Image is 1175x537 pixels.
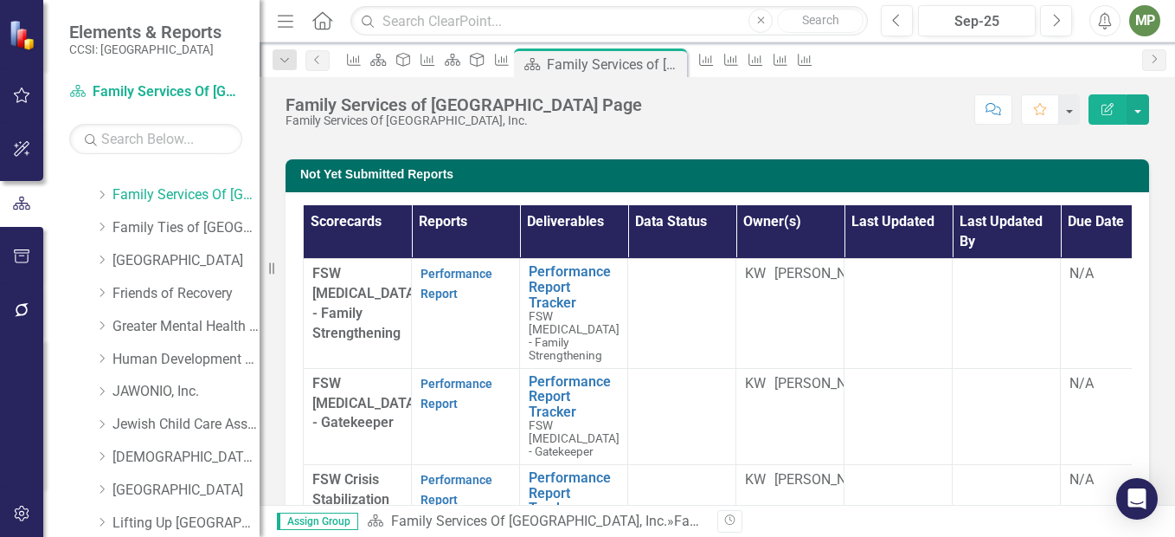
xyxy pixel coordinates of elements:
a: Performance Report Tracker [529,470,619,516]
span: Assign Group [277,513,358,530]
td: Double-Click to Edit [736,259,844,368]
a: [DEMOGRAPHIC_DATA][GEOGRAPHIC_DATA] on the [PERSON_NAME] [112,448,260,468]
a: JAWONIO, Inc. [112,382,260,402]
td: Double-Click to Edit [1061,259,1169,368]
span: FSW [MEDICAL_DATA] - Gatekeeper [529,418,620,458]
a: Performance Report [421,377,492,411]
a: Family Services Of [GEOGRAPHIC_DATA], Inc. [69,82,242,102]
a: Performance Report Tracker [529,264,620,310]
div: » [367,512,704,532]
a: Lifting Up [GEOGRAPHIC_DATA] [112,514,260,534]
a: Performance Report [421,473,492,507]
button: MP [1129,5,1160,36]
td: Double-Click to Edit [412,259,520,368]
td: Double-Click to Edit [412,368,520,464]
div: KW [745,470,766,490]
div: Family Services of [GEOGRAPHIC_DATA] Page [286,95,642,114]
a: [GEOGRAPHIC_DATA] [112,481,260,501]
td: Double-Click to Edit Right Click for Context Menu [520,259,628,368]
a: Family Services Of [GEOGRAPHIC_DATA], Inc. [391,513,667,529]
div: KW [745,264,766,284]
div: N/A [1069,264,1159,284]
button: Sep-25 [918,5,1036,36]
div: [PERSON_NAME] [774,374,878,394]
span: FSW Crisis Stabilization [312,471,389,508]
div: Family Services of [GEOGRAPHIC_DATA] Page [674,513,955,529]
div: Sep-25 [924,11,1030,32]
span: Elements & Reports [69,22,222,42]
div: Family Services of [GEOGRAPHIC_DATA] Page [547,54,683,75]
a: Jewish Child Care Association [112,415,260,435]
a: Friends of Recovery [112,284,260,304]
div: KW [745,374,766,394]
div: N/A [1069,374,1159,394]
span: FSW [MEDICAL_DATA] - Gatekeeper [312,375,419,431]
span: FSW [MEDICAL_DATA] - Family Strengthening [312,265,419,341]
td: Double-Click to Edit Right Click for Context Menu [520,368,628,464]
td: Double-Click to Edit [1061,368,1169,464]
a: Family Ties of [GEOGRAPHIC_DATA], Inc. [112,218,260,238]
div: N/A [1069,470,1159,490]
td: Double-Click to Edit [736,368,844,464]
a: Family Services Of [GEOGRAPHIC_DATA], Inc. [112,185,260,205]
a: Performance Report Tracker [529,374,620,420]
small: CCSI: [GEOGRAPHIC_DATA] [69,42,222,56]
h3: Not Yet Submitted Reports [300,168,1140,181]
div: Open Intercom Messenger [1116,478,1158,520]
input: Search ClearPoint... [350,6,868,36]
div: [PERSON_NAME] [774,264,878,284]
input: Search Below... [69,124,242,154]
a: Human Development Svcs of West [112,350,260,370]
a: [GEOGRAPHIC_DATA] [112,251,260,271]
a: Performance Report [421,267,492,301]
span: FSW [MEDICAL_DATA] - Family Strengthening [529,309,620,362]
img: ClearPoint Strategy [8,19,39,50]
button: Search [777,9,864,33]
td: Double-Click to Edit [628,368,736,464]
span: Search [802,13,839,27]
div: Family Services Of [GEOGRAPHIC_DATA], Inc. [286,114,642,127]
td: Double-Click to Edit [628,259,736,368]
div: [PERSON_NAME] [774,470,878,490]
a: Greater Mental Health of [GEOGRAPHIC_DATA] [112,317,260,337]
